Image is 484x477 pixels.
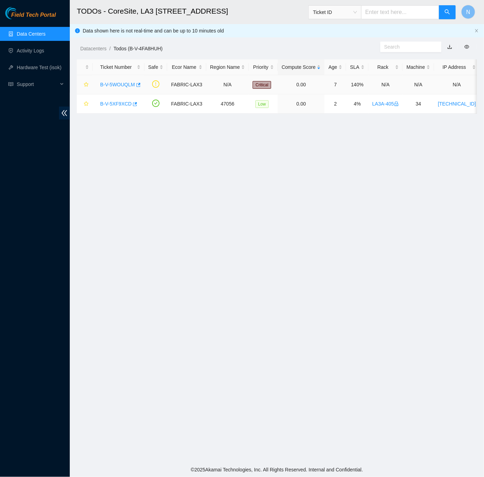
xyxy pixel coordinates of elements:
[442,41,457,52] button: download
[109,46,111,51] span: /
[466,8,470,16] span: N
[17,31,45,37] a: Data Centers
[206,94,249,114] td: 47056
[403,75,434,94] td: N/A
[100,101,132,107] a: B-V-5XF9XCD
[59,107,70,120] span: double-left
[70,462,484,477] footer: © 2025 Akamai Technologies, Inc. All Rights Reserved. Internal and Confidential.
[447,44,452,50] a: download
[278,94,325,114] td: 0.00
[84,82,89,88] span: star
[434,75,480,94] td: N/A
[152,80,159,88] span: exclamation-circle
[475,29,479,33] button: close
[325,94,346,114] td: 2
[368,75,403,94] td: N/A
[313,7,357,17] span: Ticket ID
[439,5,456,19] button: search
[167,94,206,114] td: FABRIC-LAX3
[17,65,61,70] a: Hardware Test (isok)
[255,100,269,108] span: Low
[8,82,13,87] span: read
[361,5,439,19] input: Enter text here...
[167,75,206,94] td: FABRIC-LAX3
[152,100,159,107] span: check-circle
[438,101,476,107] a: [TECHNICAL_ID]
[445,9,450,16] span: search
[346,94,368,114] td: 4%
[278,75,325,94] td: 0.00
[81,79,89,90] button: star
[384,43,432,51] input: Search
[100,82,135,87] a: B-V-5WOUQLM
[403,94,434,114] td: 34
[5,7,35,19] img: Akamai Technologies
[253,81,271,89] span: Critical
[464,44,469,49] span: eye
[394,101,399,106] span: lock
[84,101,89,107] span: star
[81,98,89,109] button: star
[17,77,58,91] span: Support
[80,46,106,51] a: Datacenters
[346,75,368,94] td: 140%
[11,12,56,19] span: Field Tech Portal
[372,101,399,107] a: LA3A-405lock
[5,13,56,22] a: Akamai TechnologiesField Tech Portal
[206,75,249,94] td: N/A
[325,75,346,94] td: 7
[113,46,163,51] a: Todos (B-V-4FA8HUH)
[17,48,44,53] a: Activity Logs
[461,5,475,19] button: N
